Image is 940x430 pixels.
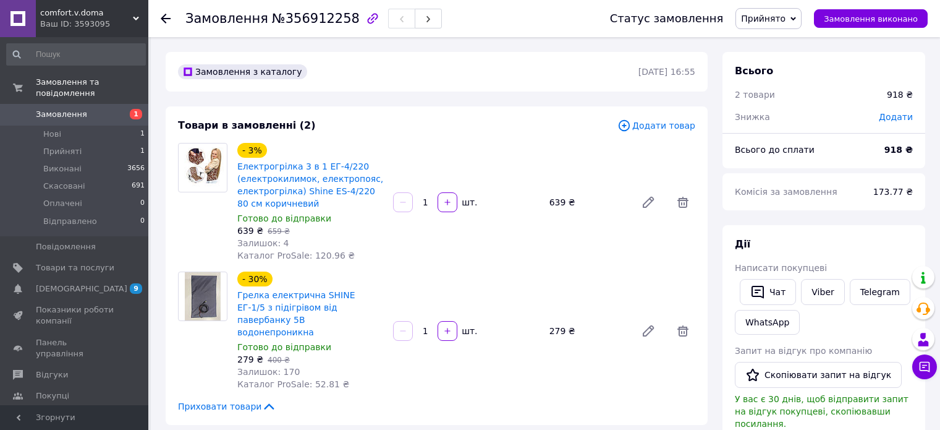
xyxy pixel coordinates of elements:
[735,187,837,197] span: Комісія за замовлення
[735,362,902,388] button: Скопіювати запит на відгук
[237,342,331,352] span: Готово до відправки
[130,283,142,294] span: 9
[671,190,695,215] span: Видалити
[544,322,631,340] div: 279 ₴
[40,19,148,30] div: Ваш ID: 3593095
[130,109,142,119] span: 1
[132,181,145,192] span: 691
[459,196,478,209] div: шт.
[268,227,290,236] span: 659 ₴
[43,163,82,174] span: Виконані
[140,146,145,157] span: 1
[544,194,631,211] div: 639 ₴
[43,129,61,140] span: Нові
[740,279,796,305] button: Чат
[140,129,145,140] span: 1
[140,216,145,227] span: 0
[617,119,695,132] span: Додати товар
[180,144,225,192] img: Електрогрілка 3 в 1 ЕГ-4/220 (електрокилимок, електропояс, електрогрілка) Shine ES-4/220 80 см ко...
[636,190,661,215] a: Редагувати
[237,226,263,236] span: 639 ₴
[735,310,800,335] a: WhatsApp
[36,369,68,381] span: Відгуки
[237,379,349,389] span: Каталог ProSale: 52.81 ₴
[36,109,87,120] span: Замовлення
[43,146,82,157] span: Прийняті
[814,9,928,28] button: Замовлення виконано
[735,90,775,100] span: 2 товари
[272,11,360,26] span: №356912258
[178,400,276,413] span: Приховати товари
[43,198,82,209] span: Оплачені
[36,283,127,295] span: [DEMOGRAPHIC_DATA]
[237,272,273,286] div: - 30%
[237,161,383,209] a: Електрогрілка 3 в 1 ЕГ-4/220 (електрокилимок, електропояс, електрогрілка) Shine ES-4/220 80 см ко...
[735,145,815,155] span: Всього до сплати
[43,181,85,192] span: Скасовані
[36,77,148,99] span: Замовлення та повідомлення
[850,279,910,305] a: Telegram
[36,390,69,402] span: Покупці
[237,238,289,248] span: Залишок: 4
[879,112,913,122] span: Додати
[6,43,146,66] input: Пошук
[636,319,661,343] a: Редагувати
[638,67,695,77] time: [DATE] 16:55
[36,337,114,359] span: Панель управління
[36,262,114,273] span: Товари та послуги
[735,346,872,356] span: Запит на відгук про компанію
[40,7,133,19] span: comfort.v.doma
[36,304,114,327] span: Показники роботи компанії
[887,88,913,101] div: 918 ₴
[884,145,913,155] b: 918 ₴
[735,65,773,77] span: Всього
[237,143,267,158] div: - 3%
[237,355,263,364] span: 279 ₴
[43,216,97,227] span: Відправлено
[268,356,290,364] span: 400 ₴
[735,394,908,429] span: У вас є 30 днів, щоб відправити запит на відгук покупцеві, скопіювавши посилання.
[912,355,937,379] button: Чат з покупцем
[237,251,355,260] span: Каталог ProSale: 120.96 ₴
[741,14,785,24] span: Прийнято
[237,367,300,377] span: Залишок: 170
[671,319,695,343] span: Видалити
[735,238,750,250] span: Дії
[873,187,913,197] span: 173.77 ₴
[140,198,145,209] span: 0
[185,11,268,26] span: Замовлення
[237,213,331,223] span: Готово до відправки
[237,290,355,337] a: Грелка електрична SHINE ЕГ-1/5 з підігрівом від павербанку 5В водонепроникна
[178,64,307,79] div: Замовлення з каталогу
[36,241,96,252] span: Повідомлення
[161,12,171,25] div: Повернутися назад
[824,14,918,24] span: Замовлення виконано
[735,112,770,122] span: Знижка
[185,272,221,320] img: Грелка електрична SHINE ЕГ-1/5 з підігрівом від павербанку 5В водонепроникна
[801,279,844,305] a: Viber
[459,325,478,337] div: шт.
[178,119,316,131] span: Товари в замовленні (2)
[127,163,145,174] span: 3656
[735,263,827,273] span: Написати покупцеві
[610,12,724,25] div: Статус замовлення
